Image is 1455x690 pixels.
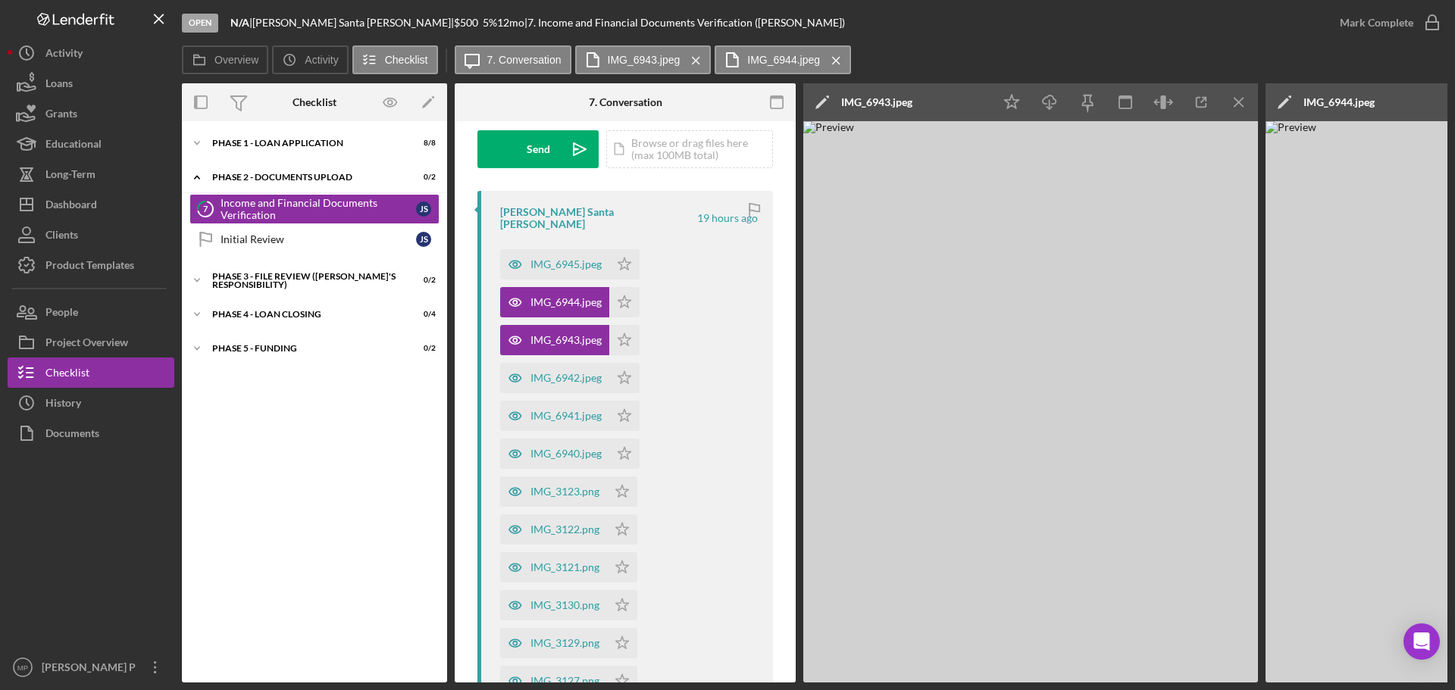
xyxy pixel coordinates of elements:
[45,68,73,102] div: Loans
[182,14,218,33] div: Open
[45,38,83,72] div: Activity
[500,439,640,469] button: IMG_6940.jpeg
[500,363,640,393] button: IMG_6942.jpeg
[8,250,174,280] button: Product Templates
[500,552,637,582] button: IMG_3121.png
[17,663,28,672] text: MP
[293,96,336,108] div: Checklist
[8,220,174,250] button: Clients
[483,17,497,29] div: 5 %
[45,418,99,452] div: Documents
[385,54,428,66] label: Checklist
[530,599,599,611] div: IMG_3130.png
[455,45,571,74] button: 7. Conversation
[530,410,602,422] div: IMG_6941.jpeg
[530,485,599,498] div: IMG_3123.png
[212,272,398,289] div: PHASE 3 - FILE REVIEW ([PERSON_NAME]'s Responsibility)
[8,357,174,388] a: Checklist
[500,628,637,658] button: IMG_3129.png
[189,224,440,254] a: Initial ReviewJS
[530,372,602,384] div: IMG_6942.jpeg
[8,297,174,327] button: People
[803,121,1258,682] img: Preview
[497,17,524,29] div: 12 mo
[230,17,252,29] div: |
[530,448,602,460] div: IMG_6940.jpeg
[45,129,102,163] div: Educational
[45,98,77,133] div: Grants
[530,561,599,573] div: IMG_3121.png
[352,45,438,74] button: Checklist
[589,96,662,108] div: 7. Conversation
[45,327,128,361] div: Project Overview
[230,16,249,29] b: N/A
[1303,96,1375,108] div: IMG_6944.jpeg
[45,388,81,422] div: History
[575,45,712,74] button: IMG_6943.jpeg
[182,45,268,74] button: Overview
[212,344,398,353] div: Phase 5 - Funding
[221,233,416,245] div: Initial Review
[305,54,338,66] label: Activity
[408,344,436,353] div: 0 / 2
[530,637,599,649] div: IMG_3129.png
[408,173,436,182] div: 0 / 2
[408,139,436,148] div: 8 / 8
[416,201,431,217] div: J S
[1403,623,1440,660] div: Open Intercom Messenger
[8,68,174,98] a: Loans
[715,45,851,74] button: IMG_6944.jpeg
[500,476,637,507] button: IMG_3123.png
[8,159,174,189] a: Long-Term
[272,45,348,74] button: Activity
[214,54,258,66] label: Overview
[8,38,174,68] button: Activity
[8,418,174,448] button: Documents
[45,220,78,254] div: Clients
[212,310,398,319] div: PHASE 4 - LOAN CLOSING
[8,129,174,159] a: Educational
[747,54,820,66] label: IMG_6944.jpeg
[500,287,640,317] button: IMG_6944.jpeg
[38,652,136,686] div: [PERSON_NAME] P
[524,17,845,29] div: | 7. Income and Financial Documents Verification ([PERSON_NAME])
[454,16,478,29] span: $500
[212,139,398,148] div: Phase 1 - Loan Application
[416,232,431,247] div: J S
[530,675,599,687] div: IMG_3127.png
[212,173,398,182] div: Phase 2 - DOCUMENTS UPLOAD
[1325,8,1447,38] button: Mark Complete
[500,514,637,545] button: IMG_3122.png
[530,296,602,308] div: IMG_6944.jpeg
[8,327,174,357] button: Project Overview
[203,204,208,214] tspan: 7
[841,96,912,108] div: IMG_6943.jpeg
[530,523,599,535] div: IMG_3122.png
[477,130,599,168] button: Send
[487,54,562,66] label: 7. Conversation
[408,276,436,285] div: 0 / 2
[527,130,550,168] div: Send
[608,54,681,66] label: IMG_6943.jpeg
[45,189,97,223] div: Dashboard
[500,401,640,431] button: IMG_6941.jpeg
[8,388,174,418] button: History
[8,98,174,129] button: Grants
[500,590,637,620] button: IMG_3130.png
[500,206,695,230] div: [PERSON_NAME] Santa [PERSON_NAME]
[408,310,436,319] div: 0 / 4
[500,325,640,355] button: IMG_6943.jpeg
[500,249,640,279] button: IMG_6945.jpeg
[530,334,602,346] div: IMG_6943.jpeg
[45,159,95,193] div: Long-Term
[8,189,174,220] button: Dashboard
